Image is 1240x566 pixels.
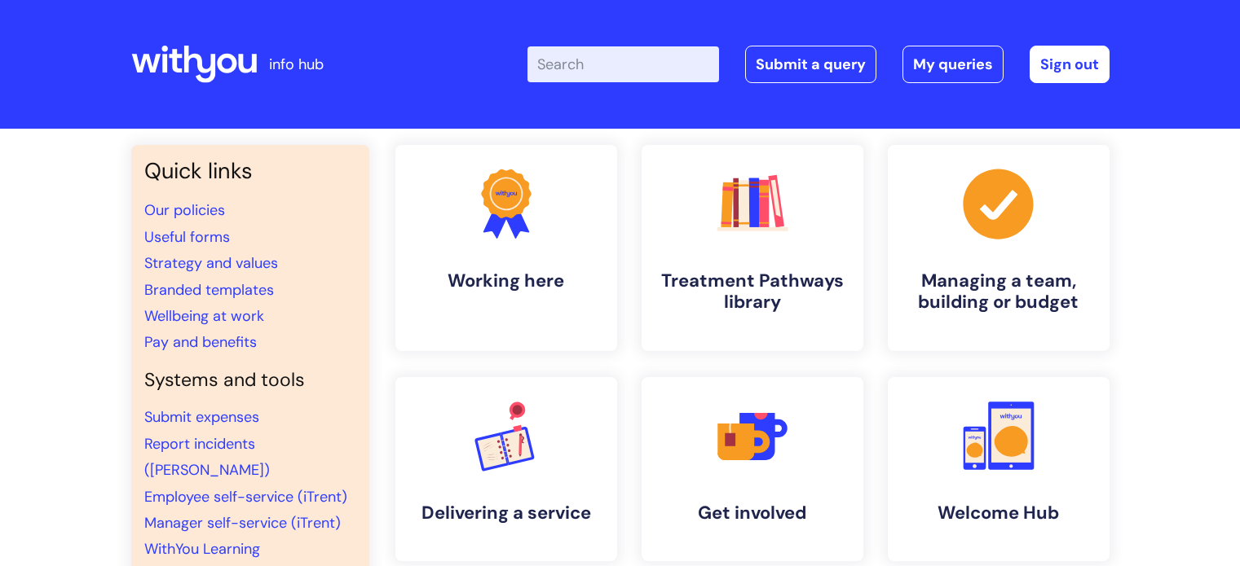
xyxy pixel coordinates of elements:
a: Working here [395,145,617,351]
a: Treatment Pathways library [642,145,863,351]
h4: Treatment Pathways library [655,270,850,314]
h4: Managing a team, building or budget [901,270,1097,314]
a: WithYou Learning [144,539,260,559]
h4: Systems and tools [144,369,356,392]
a: Get involved [642,377,863,561]
h4: Delivering a service [408,502,604,524]
h3: Quick links [144,158,356,184]
a: Welcome Hub [888,377,1110,561]
a: Useful forms [144,227,230,247]
a: Managing a team, building or budget [888,145,1110,351]
a: Wellbeing at work [144,306,264,326]
h4: Working here [408,270,604,292]
a: Strategy and values [144,253,278,273]
a: Branded templates [144,280,274,300]
a: Submit a query [745,46,876,83]
a: Sign out [1030,46,1110,83]
a: Report incidents ([PERSON_NAME]) [144,434,270,480]
a: Submit expenses [144,407,259,427]
h4: Get involved [655,502,850,524]
input: Search [527,46,719,82]
a: Manager self-service (iTrent) [144,513,341,533]
a: Delivering a service [395,377,617,561]
a: Employee self-service (iTrent) [144,487,347,507]
h4: Welcome Hub [901,502,1097,524]
p: info hub [269,51,324,77]
a: My queries [902,46,1004,83]
a: Pay and benefits [144,332,257,352]
div: | - [527,46,1110,83]
a: Our policies [144,200,225,220]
